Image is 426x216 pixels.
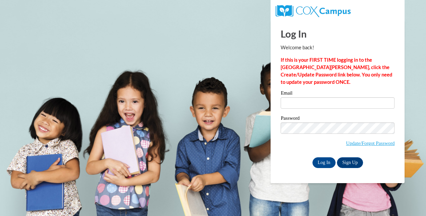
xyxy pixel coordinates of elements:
a: Sign Up [337,157,363,168]
img: COX Campus [276,5,350,17]
strong: If this is your FIRST TIME logging in to the [GEOGRAPHIC_DATA][PERSON_NAME], click the Create/Upd... [281,57,392,85]
label: Email [281,91,395,97]
label: Password [281,116,395,122]
h1: Log In [281,27,395,41]
p: Welcome back! [281,44,395,51]
a: Update/Forgot Password [346,141,395,146]
input: Log In [312,157,336,168]
a: COX Campus [276,8,350,13]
